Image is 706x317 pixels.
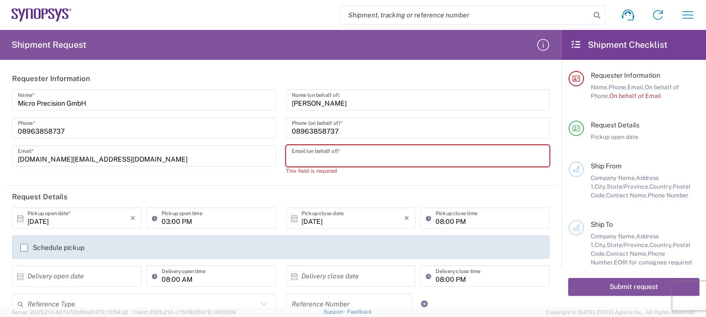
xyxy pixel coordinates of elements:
[130,210,136,226] i: ×
[404,210,409,226] i: ×
[591,233,636,240] span: Company Name,
[570,39,667,51] h2: Shipment Checklist
[591,162,622,170] span: Ship From
[89,309,128,315] span: [DATE] 10:54:32
[610,92,661,99] span: On behalf of Email
[546,308,694,317] span: Copyright © [DATE]-[DATE] Agistix Inc., All Rights Reserved
[627,83,645,91] span: Email,
[133,309,236,315] span: Client: 2025.21.0-c751f8d
[595,183,607,190] span: City,
[12,309,128,315] span: Server: 2025.21.0-667a72bf6fa
[196,309,236,315] span: [DATE] 08:02:06
[606,250,648,257] span: Contact Name,
[12,74,90,83] h2: Requester Information
[591,221,613,228] span: Ship To
[591,71,660,79] span: Requester Information
[591,174,636,181] span: Company Name,
[591,133,638,140] span: Pickup open date
[650,183,673,190] span: Country,
[595,241,607,248] span: City,
[648,192,689,199] span: Phone Number
[347,309,372,315] a: Feedback
[568,278,699,296] button: Submit request
[12,39,86,51] h2: Shipment Request
[591,121,639,129] span: Request Details
[606,192,648,199] span: Contact Name,
[418,297,431,311] a: Add Reference
[607,183,650,190] span: State/Province,
[20,244,84,251] label: Schedule pickup
[323,309,347,315] a: Support
[12,192,68,202] h2: Request Details
[609,83,627,91] span: Phone,
[340,6,590,24] input: Shipment, tracking or reference number
[591,83,609,91] span: Name,
[286,166,550,175] div: This field is required
[607,241,650,248] span: State/Province,
[650,241,673,248] span: Country,
[591,259,692,275] span: EORI for consignee required for EU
